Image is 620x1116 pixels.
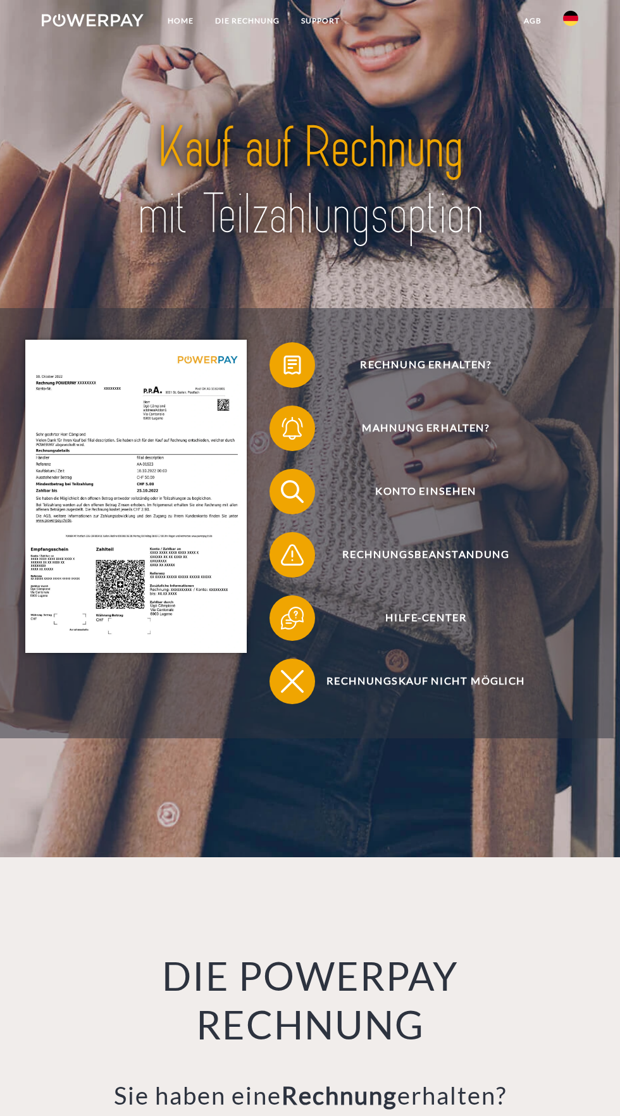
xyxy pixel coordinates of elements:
[72,952,548,1049] h1: DIE POWERPAY RECHNUNG
[253,340,582,390] a: Rechnung erhalten?
[513,9,552,32] a: agb
[563,11,578,26] img: de
[270,532,566,578] button: Rechnungsbeanstandung
[204,9,290,32] a: DIE RECHNUNG
[270,406,566,451] button: Mahnung erhalten?
[282,1081,397,1110] b: Rechnung
[278,414,307,443] img: qb_bell.svg
[253,466,582,517] a: Konto einsehen
[270,342,566,388] button: Rechnung erhalten?
[253,403,582,454] a: Mahnung erhalten?
[278,667,307,696] img: qb_close.svg
[278,604,307,633] img: qb_help.svg
[270,469,566,514] button: Konto einsehen
[287,342,566,388] span: Rechnung erhalten?
[278,478,307,506] img: qb_search.svg
[287,406,566,451] span: Mahnung erhalten?
[287,659,566,704] span: Rechnungskauf nicht möglich
[253,530,582,580] a: Rechnungsbeanstandung
[287,532,566,578] span: Rechnungsbeanstandung
[270,659,566,704] button: Rechnungskauf nicht möglich
[290,9,350,32] a: SUPPORT
[157,9,204,32] a: Home
[287,469,566,514] span: Konto einsehen
[72,1081,548,1111] h3: Sie haben eine erhalten?
[270,595,566,641] button: Hilfe-Center
[25,340,247,653] img: single_invoice_powerpay_de.jpg
[42,14,144,27] img: logo-powerpay-white.svg
[253,593,582,643] a: Hilfe-Center
[287,595,566,641] span: Hilfe-Center
[278,541,307,569] img: qb_warning.svg
[278,351,307,380] img: qb_bill.svg
[253,656,582,707] a: Rechnungskauf nicht möglich
[96,111,524,251] img: title-powerpay_de.svg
